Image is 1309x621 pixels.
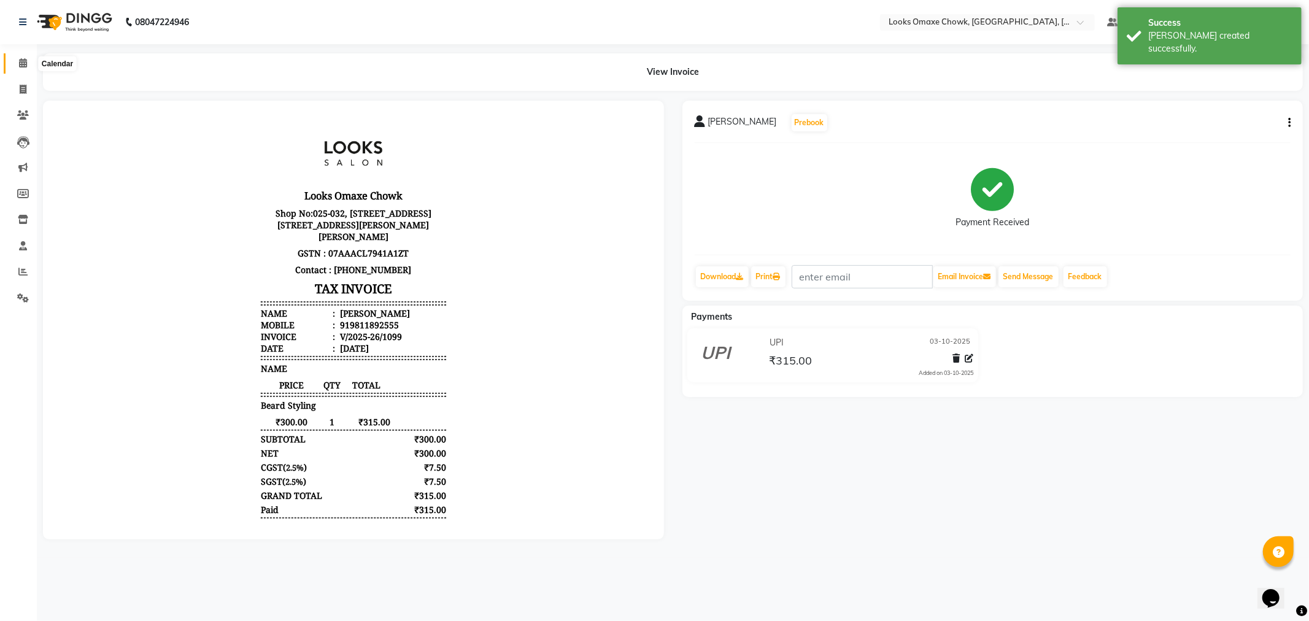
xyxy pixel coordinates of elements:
span: ₹300.00 [206,303,267,315]
a: Feedback [1064,266,1107,287]
span: ₹315.00 [770,353,813,371]
div: ₹300.00 [343,334,392,346]
p: GSTN : 07AAACL7941A1ZT [206,132,391,148]
p: Shop No:025-032, [STREET_ADDRESS] [STREET_ADDRESS][PERSON_NAME][PERSON_NAME] [206,92,391,132]
div: ₹7.50 [343,363,392,374]
h3: TAX INVOICE [206,165,391,187]
div: Bill created successfully. [1148,29,1292,55]
span: SGST [206,363,227,374]
div: Payment Received [956,217,1029,229]
div: View Invoice [43,53,1303,91]
span: : [277,218,280,229]
span: : [277,195,280,206]
div: V/2025-26/1099 [282,218,347,229]
span: Payments [692,311,733,322]
div: [PERSON_NAME] [282,195,355,206]
div: ₹7.50 [343,349,392,360]
span: TOTAL [287,266,336,278]
span: : [277,206,280,218]
span: 1 [267,303,287,315]
div: [DATE] [282,229,314,241]
b: 08047224946 [135,5,189,39]
span: ₹315.00 [287,303,336,315]
a: Download [696,266,749,287]
span: PRICE [206,266,267,278]
span: 03-10-2025 [930,336,970,349]
div: ₹315.00 [343,391,392,403]
span: Beard Styling [206,287,261,298]
button: Email Invoice [933,266,996,287]
div: Success [1148,17,1292,29]
div: 919811892555 [282,206,344,218]
div: Calendar [39,56,76,71]
input: enter email [792,265,933,288]
span: : [277,229,280,241]
h3: Looks Omaxe Chowk [206,74,391,92]
div: ₹300.00 [343,320,392,332]
div: SUBTOTAL [206,320,250,332]
div: NET [206,334,223,346]
div: ( ) [206,363,251,374]
span: CGST [206,349,228,360]
p: Contact : [PHONE_NUMBER] [206,148,391,165]
div: ( ) [206,349,252,360]
img: file_1744451574134.jpg [252,10,344,71]
div: Invoice [206,218,280,229]
span: QTY [267,266,287,278]
span: 2.5% [231,349,249,360]
div: GRAND TOTAL [206,377,267,388]
img: logo [31,5,115,39]
span: [PERSON_NAME] [708,115,777,133]
button: Prebook [792,114,827,131]
div: Added on 03-10-2025 [919,369,973,377]
div: Paid [206,391,223,403]
span: 2.5% [230,363,248,374]
div: Name [206,195,280,206]
a: Print [751,266,786,287]
button: Send Message [998,266,1059,287]
div: Date [206,229,280,241]
iframe: chat widget [1257,572,1297,609]
div: Mobile [206,206,280,218]
span: NAME [206,250,232,261]
span: UPI [770,336,784,349]
div: ₹315.00 [343,377,392,388]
